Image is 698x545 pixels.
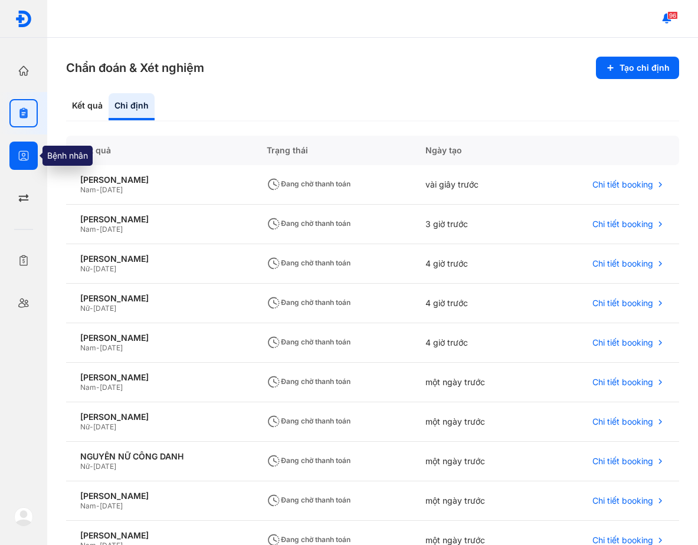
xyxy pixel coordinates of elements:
[411,205,536,244] div: 3 giờ trước
[100,501,123,510] span: [DATE]
[80,225,96,234] span: Nam
[592,416,653,427] span: Chi tiết booking
[80,412,238,422] div: [PERSON_NAME]
[80,451,238,462] div: NGUYỄN NỮ CÔNG DANH
[411,442,536,481] div: một ngày trước
[90,422,93,431] span: -
[267,179,350,188] span: Đang chờ thanh toán
[253,136,411,165] div: Trạng thái
[66,136,253,165] div: Kết quả
[80,333,238,343] div: [PERSON_NAME]
[14,507,33,526] img: logo
[100,185,123,194] span: [DATE]
[80,530,238,541] div: [PERSON_NAME]
[411,402,536,442] div: một ngày trước
[93,462,116,471] span: [DATE]
[592,219,653,229] span: Chi tiết booking
[93,422,116,431] span: [DATE]
[267,258,350,267] span: Đang chờ thanh toán
[15,10,32,28] img: logo
[267,377,350,386] span: Đang chờ thanh toán
[80,383,96,392] span: Nam
[66,60,204,76] h3: Chẩn đoán & Xét nghiệm
[667,11,678,19] span: 96
[411,363,536,402] div: một ngày trước
[592,495,653,506] span: Chi tiết booking
[267,416,350,425] span: Đang chờ thanh toán
[80,214,238,225] div: [PERSON_NAME]
[96,225,100,234] span: -
[80,343,96,352] span: Nam
[80,372,238,383] div: [PERSON_NAME]
[411,136,536,165] div: Ngày tạo
[592,298,653,308] span: Chi tiết booking
[411,481,536,521] div: một ngày trước
[80,254,238,264] div: [PERSON_NAME]
[592,337,653,348] span: Chi tiết booking
[267,337,350,346] span: Đang chờ thanh toán
[411,284,536,323] div: 4 giờ trước
[592,179,653,190] span: Chi tiết booking
[100,343,123,352] span: [DATE]
[267,219,350,228] span: Đang chờ thanh toán
[80,491,238,501] div: [PERSON_NAME]
[592,377,653,388] span: Chi tiết booking
[80,293,238,304] div: [PERSON_NAME]
[80,501,96,510] span: Nam
[90,304,93,313] span: -
[96,343,100,352] span: -
[100,225,123,234] span: [DATE]
[267,495,350,504] span: Đang chờ thanh toán
[596,57,679,79] button: Tạo chỉ định
[96,185,100,194] span: -
[66,93,109,120] div: Kết quả
[411,165,536,205] div: vài giây trước
[80,264,90,273] span: Nữ
[93,304,116,313] span: [DATE]
[267,298,350,307] span: Đang chờ thanh toán
[80,185,96,194] span: Nam
[80,462,90,471] span: Nữ
[96,383,100,392] span: -
[267,535,350,544] span: Đang chờ thanh toán
[80,422,90,431] span: Nữ
[93,264,116,273] span: [DATE]
[592,258,653,269] span: Chi tiết booking
[411,244,536,284] div: 4 giờ trước
[80,304,90,313] span: Nữ
[411,323,536,363] div: 4 giờ trước
[267,456,350,465] span: Đang chờ thanh toán
[96,501,100,510] span: -
[109,93,155,120] div: Chỉ định
[90,264,93,273] span: -
[80,175,238,185] div: [PERSON_NAME]
[592,456,653,467] span: Chi tiết booking
[100,383,123,392] span: [DATE]
[90,462,93,471] span: -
